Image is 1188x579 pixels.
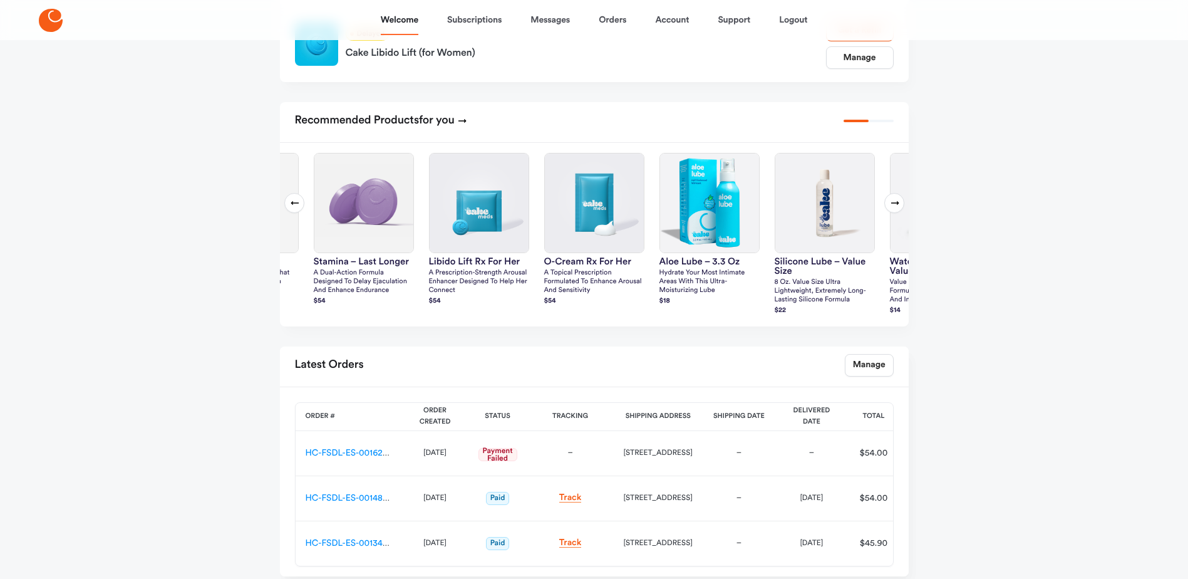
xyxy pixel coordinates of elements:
a: O-Cream Rx for HerO-Cream Rx for HerA topical prescription formulated to enhance arousal and sens... [544,153,644,307]
strong: $ 18 [659,298,670,305]
div: – [713,537,765,550]
img: silicone lube – value size [775,154,874,253]
div: – [785,447,838,459]
img: O-Cream Rx for Her [545,154,644,253]
div: [DATE] [785,537,838,550]
a: HC-FSDL-ES-00148265 [306,494,398,503]
div: [DATE] [412,492,458,504]
div: – [537,447,604,459]
span: Paid [486,492,510,505]
a: Logout [779,5,807,35]
h3: O-Cream Rx for Her [544,257,644,266]
a: Cake Libido Lift (for Women) [346,41,826,61]
a: Welcome [381,5,418,35]
a: Track [559,538,582,548]
div: – [713,492,765,504]
a: Orders [599,5,626,35]
a: Account [655,5,689,35]
p: Value sized 8 oz. pH-balanced formula to ease discomfort and increase pleasure [890,278,990,305]
a: Libido Lift Rx For HerLibido Lift Rx For HerA prescription-strength arousal enhancer designed to ... [429,153,529,307]
div: [DATE] [412,447,458,459]
div: $54.00 [852,492,895,504]
a: Manage [845,354,894,377]
div: – [713,447,765,459]
a: Aloe Lube – 3.3 ozAloe Lube – 3.3 ozHydrate your most intimate areas with this ultra-moisturizing... [659,153,760,307]
th: Total [848,403,899,431]
h3: Libido Lift Rx For Her [429,257,529,266]
div: [DATE] [412,537,458,550]
a: Manage [826,46,894,69]
p: 8 oz. Value size ultra lightweight, extremely long-lasting silicone formula [775,278,875,305]
h3: Water-Based Lube – Value Size [890,257,990,276]
strong: $ 14 [890,307,901,314]
th: Order # [296,403,402,431]
a: HC-FSDL-ES-00134016 [306,539,396,548]
th: Shipping Date [703,403,775,431]
div: [DATE] [785,492,838,504]
p: Hydrate your most intimate areas with this ultra-moisturizing lube [659,269,760,295]
h2: Recommended Products [295,110,467,132]
h3: Stamina – Last Longer [314,257,414,266]
th: Tracking [527,403,614,431]
th: Status [468,403,527,431]
div: $54.00 [852,447,895,459]
a: HC-FSDL-ES-00162345 [306,449,398,457]
a: Track [559,493,582,503]
p: A dual-action formula designed to delay ejaculation and enhance endurance [314,269,414,295]
a: Water-Based Lube – Value SizeWater-Based Lube – Value SizeValue sized 8 oz. pH-balanced formula t... [890,153,990,316]
th: Order Created [402,403,468,431]
a: Messages [530,5,570,35]
img: Libido Lift Rx For Her [430,154,529,253]
span: for you [419,115,455,126]
div: [STREET_ADDRESS] [624,492,693,504]
a: Support [718,5,750,35]
span: Paid [486,537,510,550]
a: silicone lube – value sizesilicone lube – value size8 oz. Value size ultra lightweight, extremely... [775,153,875,316]
h3: silicone lube – value size [775,257,875,276]
th: Delivered Date [775,403,848,431]
p: A topical prescription formulated to enhance arousal and sensitivity [544,269,644,295]
p: A prescription-strength arousal enhancer designed to help her connect [429,269,529,295]
div: [STREET_ADDRESS] [624,537,693,550]
th: Shipping Address [614,403,703,431]
strong: $ 54 [314,298,326,305]
span: Payment Failed [478,448,517,461]
a: Stamina – Last LongerStamina – Last LongerA dual-action formula designed to delay ejaculation and... [314,153,414,307]
div: [STREET_ADDRESS] [624,447,693,459]
strong: $ 54 [429,298,441,305]
strong: $ 22 [775,307,787,314]
strong: $ 54 [544,298,556,305]
h3: Aloe Lube – 3.3 oz [659,257,760,266]
img: Stamina – Last Longer [314,154,413,253]
h2: Latest Orders [295,354,364,377]
div: $45.90 [852,537,895,550]
img: Aloe Lube – 3.3 oz [660,154,759,253]
a: Subscriptions [447,5,502,35]
img: Libido Lift Rx [295,23,338,66]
